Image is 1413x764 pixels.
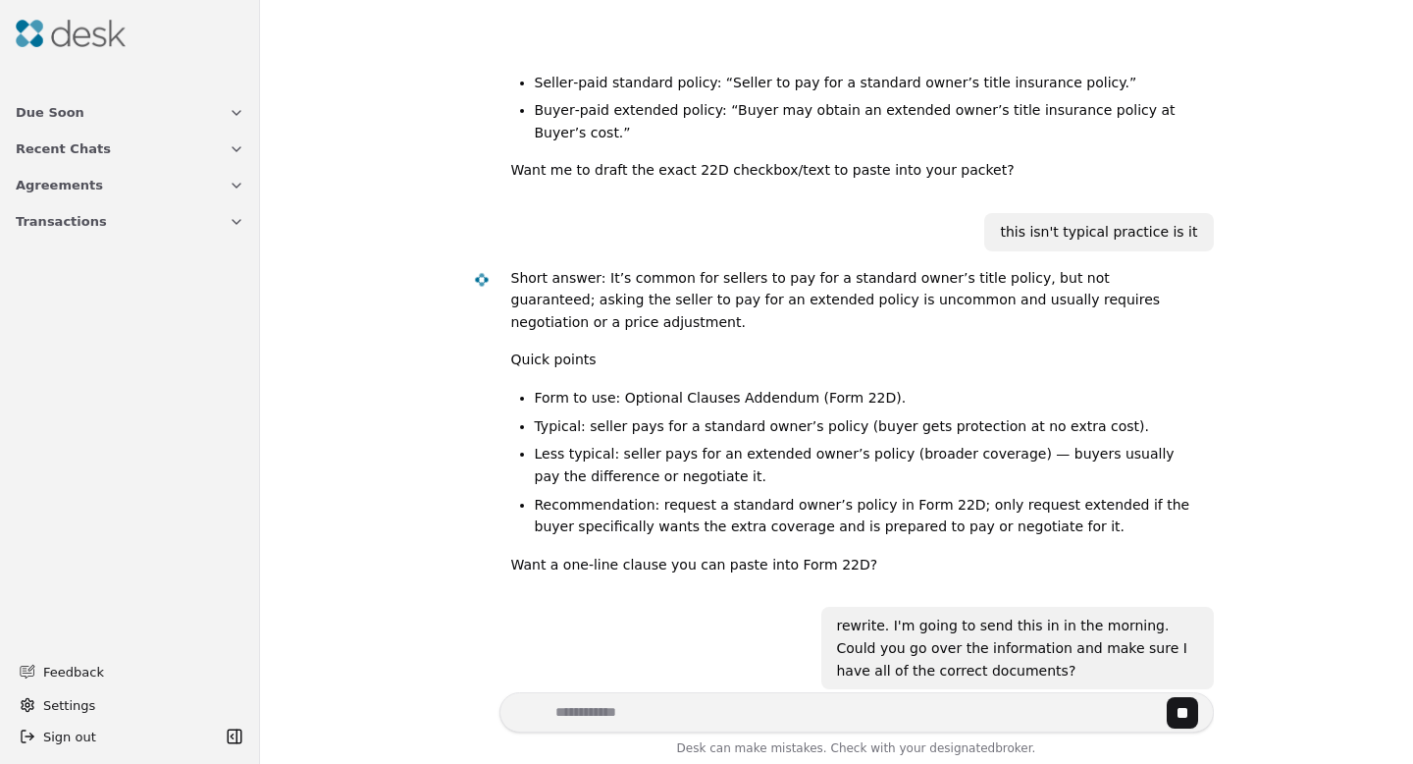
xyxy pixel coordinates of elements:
p: Short answer: It’s common for sellers to pay for a standard owner’s title policy, but not guarant... [511,267,1198,334]
button: Due Soon [4,94,256,131]
textarea: Write your prompt here [499,692,1214,733]
div: rewrite. I'm going to send this in in the morning. Could you go over the information and make sur... [837,615,1198,682]
img: Desk [16,20,126,47]
p: Want a one‑line clause you can paste into Form 22D? [511,554,1198,576]
span: Settings [43,695,95,716]
div: Desk can make mistakes. Check with your broker. [499,738,1214,764]
p: Quick points [511,349,1198,371]
span: Sign out [43,727,96,747]
button: Agreements [4,167,256,203]
li: Typical: seller pays for a standard owner’s policy (buyer gets protection at no extra cost). [535,415,1198,438]
p: Want me to draft the exact 22D checkbox/text to paste into your packet? [511,159,1198,182]
span: Feedback [43,662,233,682]
span: Agreements [16,175,103,195]
span: Recent Chats [16,138,111,159]
img: Desk [473,271,490,288]
button: Stop generating [1167,697,1198,729]
button: Recent Chats [4,131,256,167]
div: this isn't typical practice is it [1000,221,1197,244]
button: Sign out [12,721,221,752]
button: Feedback [8,654,244,689]
button: Settings [12,689,248,721]
li: Buyer‑paid extended policy: “Buyer may obtain an extended owner’s title insurance policy at Buyer... [535,99,1198,143]
span: designated [929,741,995,755]
li: Form to use: Optional Clauses Addendum (Form 22D). [535,387,1198,409]
span: Due Soon [16,102,84,123]
span: Transactions [16,211,107,232]
li: Recommendation: request a standard owner’s policy in Form 22D; only request extended if the buyer... [535,494,1198,538]
li: Seller‑paid standard policy: “Seller to pay for a standard owner’s title insurance policy.” [535,72,1198,94]
button: Transactions [4,203,256,240]
li: Less typical: seller pays for an extended owner’s policy (broader coverage) — buyers usually pay ... [535,443,1198,487]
